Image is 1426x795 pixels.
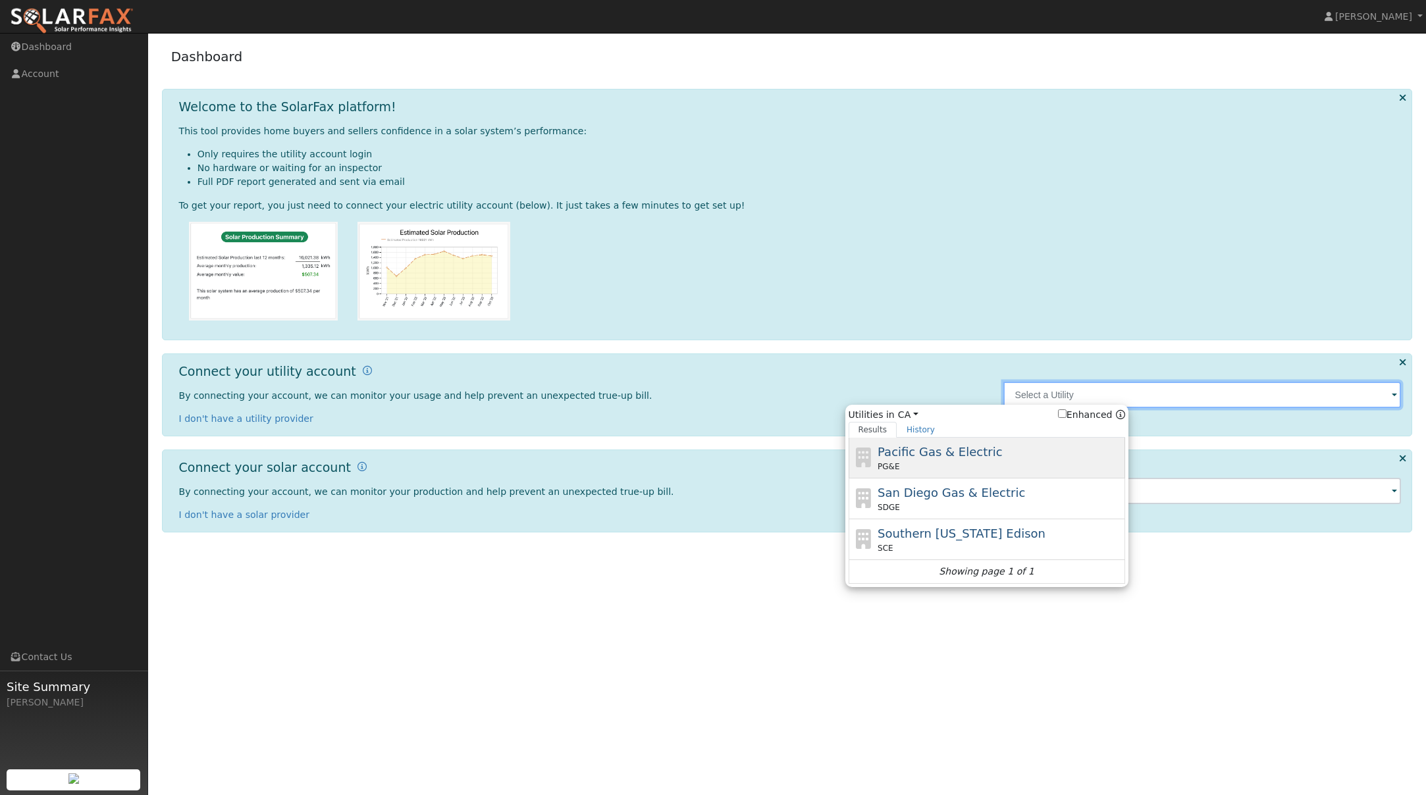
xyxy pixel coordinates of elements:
[171,49,243,64] a: Dashboard
[1058,408,1125,422] span: Show enhanced providers
[179,509,310,520] a: I don't have a solar provider
[849,408,1125,422] span: Utilities in
[1058,409,1067,418] input: Enhanced
[1335,11,1412,22] span: [PERSON_NAME]
[1003,478,1402,504] input: Select an Inverter
[68,773,79,784] img: retrieve
[898,408,918,422] a: CA
[7,696,141,709] div: [PERSON_NAME]
[179,460,351,475] h1: Connect your solar account
[179,413,313,424] a: I don't have a utility provider
[878,526,1045,540] span: Southern [US_STATE] Edison
[7,678,141,696] span: Site Summary
[878,501,900,513] span: SDGE
[179,364,356,379] h1: Connect your utility account
[179,99,396,115] h1: Welcome to the SolarFax platform!
[849,422,897,438] a: Results
[878,445,1002,459] span: Pacific Gas & Electric
[939,565,1034,578] i: Showing page 1 of 1
[878,542,893,554] span: SCE
[1058,408,1113,422] label: Enhanced
[1116,409,1125,420] a: Enhanced Providers
[897,422,945,438] a: History
[198,161,1402,175] li: No hardware or waiting for an inspector
[878,486,1025,500] span: San Diego Gas & Electric
[179,126,587,136] span: This tool provides home buyers and sellers confidence in a solar system’s performance:
[198,147,1402,161] li: Only requires the utility account login
[198,175,1402,189] li: Full PDF report generated and sent via email
[10,7,134,35] img: SolarFax
[179,486,674,497] span: By connecting your account, we can monitor your production and help prevent an unexpected true-up...
[1003,382,1402,408] input: Select a Utility
[179,390,652,401] span: By connecting your account, we can monitor your usage and help prevent an unexpected true-up bill.
[179,199,1402,213] div: To get your report, you just need to connect your electric utility account (below). It just takes...
[878,461,899,473] span: PG&E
